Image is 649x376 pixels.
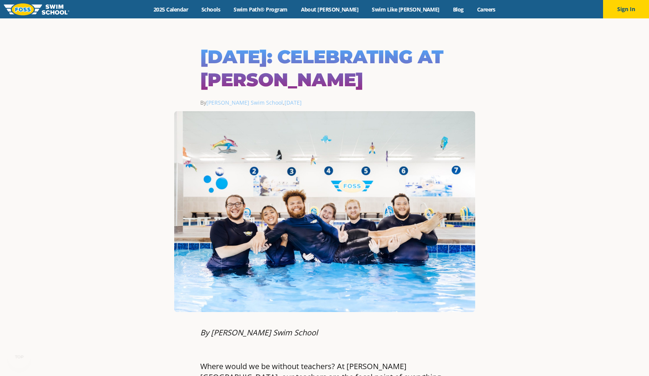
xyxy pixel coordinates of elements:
[4,3,69,15] img: FOSS Swim School Logo
[283,99,302,106] span: ,
[206,99,283,106] a: [PERSON_NAME] Swim School
[294,6,365,13] a: About [PERSON_NAME]
[470,6,502,13] a: Careers
[200,327,318,338] em: By [PERSON_NAME] Swim School
[15,355,24,360] div: TOP
[200,45,449,91] h1: [DATE]: Celebrating at [PERSON_NAME]
[365,6,446,13] a: Swim Like [PERSON_NAME]
[200,99,283,106] span: By
[195,6,227,13] a: Schools
[284,99,302,106] a: [DATE]
[147,6,195,13] a: 2025 Calendar
[227,6,294,13] a: Swim Path® Program
[446,6,470,13] a: Blog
